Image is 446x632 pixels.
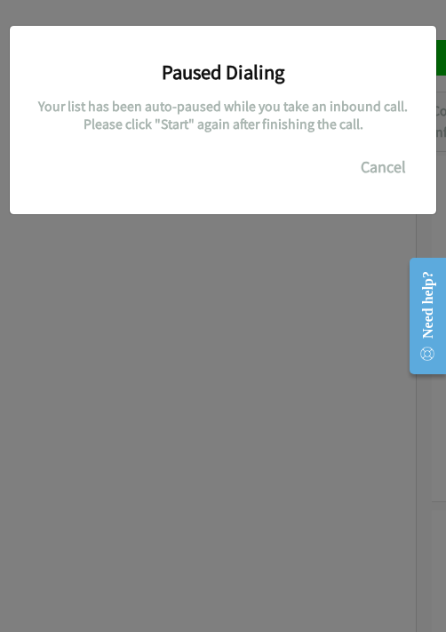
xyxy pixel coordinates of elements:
[23,60,423,84] h3: Paused Dialing
[394,245,446,387] iframe: Resource Center
[23,98,423,132] h5: Your list has been auto-paused while you take an inbound call. Please click "Start" again after f...
[344,149,423,185] button: Cancel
